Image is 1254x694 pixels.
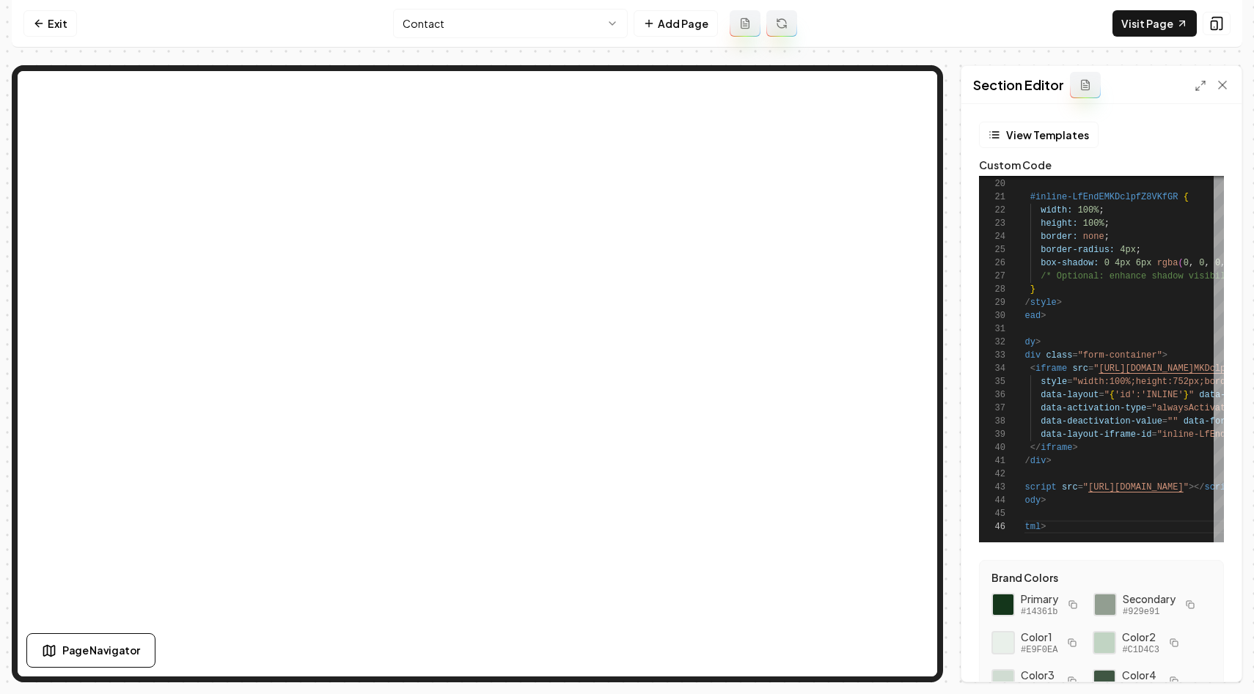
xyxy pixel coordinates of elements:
span: border-radius: [1041,245,1115,255]
div: 43 [979,481,1005,494]
span: 100% [1083,218,1104,229]
button: Page Navigator [26,633,155,668]
span: script [1204,482,1236,492]
div: Click to copy #E9F0EA [991,631,1015,654]
span: 6px [1136,258,1152,268]
span: = [1078,482,1083,492]
span: body [1019,495,1041,506]
button: Add admin page prompt [730,10,760,37]
span: ; [1104,218,1110,229]
span: html [1019,522,1041,532]
div: 41 [979,454,1005,468]
span: data-activation-type [1041,403,1146,413]
span: #929e91 [1123,606,1176,618]
div: Click to copy secondary color [1093,593,1117,616]
span: = [1067,377,1072,387]
div: 33 [979,349,1005,362]
span: > [1072,443,1077,453]
span: < [1030,363,1035,374]
span: 100% [1078,205,1099,215]
span: > [1046,456,1051,466]
span: Primary [1021,591,1058,606]
div: 27 [979,270,1005,283]
span: height: [1041,218,1077,229]
span: > [1041,522,1046,532]
span: 0 [1184,258,1189,268]
button: View Templates [979,122,1099,148]
span: data-deactivation-value [1041,416,1162,427]
span: width: [1041,205,1072,215]
div: 29 [979,296,1005,309]
span: box-shadow: [1041,258,1099,268]
span: rgba [1157,258,1178,268]
span: Color 2 [1122,630,1159,644]
div: 35 [979,375,1005,388]
span: 4px [1115,258,1131,268]
span: 4px [1120,245,1136,255]
div: 36 [979,388,1005,402]
span: data-layout-iframe-id [1041,429,1151,440]
span: } [1030,284,1035,295]
span: iframe [1035,363,1067,374]
button: Add admin section prompt [1070,72,1101,98]
span: ; [1136,245,1141,255]
span: Page Navigator [62,643,140,658]
span: div [1025,350,1041,361]
span: ; [1104,232,1110,242]
label: Custom Code [979,160,1224,170]
span: } [1184,390,1189,400]
div: 37 [979,402,1005,415]
div: 34 [979,362,1005,375]
span: iframe [1041,443,1072,453]
span: " [1104,390,1110,400]
div: 24 [979,230,1005,243]
span: > [1057,298,1062,308]
div: 42 [979,468,1005,481]
span: "form-container" [1078,350,1162,361]
span: </ [1019,298,1030,308]
div: 45 [979,507,1005,520]
span: Color 3 [1021,668,1057,682]
span: </ [1030,443,1041,453]
div: Click to copy #D0DCD2 [991,669,1015,693]
div: 44 [979,494,1005,507]
span: body [1014,337,1035,347]
span: = [1099,390,1104,400]
span: > [1162,350,1167,361]
button: Add Page [634,10,718,37]
span: = [1162,416,1167,427]
a: Exit [23,10,77,37]
span: #C1D4C3 [1122,644,1159,656]
span: " [1184,482,1189,492]
span: " [1189,390,1194,400]
span: " [1093,363,1099,374]
span: , [1189,258,1194,268]
span: style [1030,298,1057,308]
div: 26 [979,256,1005,270]
span: > [1041,311,1046,321]
div: Click to copy primary color [991,593,1015,616]
span: #E9F0EA [1021,644,1057,656]
span: { [1110,390,1115,400]
span: none [1083,232,1104,242]
span: 0 [1199,258,1204,268]
div: 31 [979,322,1005,336]
h2: Section Editor [973,75,1064,95]
span: border: [1041,232,1077,242]
span: 0 [1104,258,1110,268]
span: [URL][DOMAIN_NAME] [1088,482,1184,492]
div: Click to copy #C1D4C3 [1093,631,1116,654]
div: 28 [979,283,1005,296]
span: Color 1 [1021,630,1057,644]
div: 39 [979,428,1005,441]
div: 30 [979,309,1005,322]
span: = [1072,350,1077,361]
div: 40 [979,441,1005,454]
a: Visit Page [1112,10,1197,37]
span: class [1046,350,1072,361]
span: src [1062,482,1078,492]
span: = [1151,429,1156,440]
span: src [1072,363,1088,374]
span: #14361b [1021,606,1058,618]
div: 38 [979,415,1005,428]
